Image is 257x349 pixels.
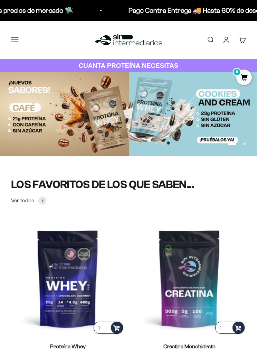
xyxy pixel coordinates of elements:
[233,68,241,76] mark: 0
[79,62,179,69] strong: CUANTA PROTEÍNA NECESITAS
[11,196,47,205] a: Ver todos
[11,222,124,335] img: Proteína Whey
[11,196,34,205] span: Ver todos
[11,178,194,191] split-lines: LOS FAVORITOS DE LOS QUE SABEN...
[133,222,246,335] img: Creatina Monohidrato
[236,74,252,82] a: 0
